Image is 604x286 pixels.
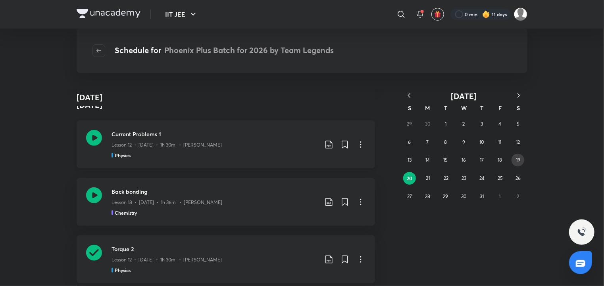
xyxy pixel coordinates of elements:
img: ttu [577,227,587,237]
img: streak [482,10,490,18]
img: avatar [434,11,441,18]
p: Lesson 12 • [DATE] • 1h 30m • [PERSON_NAME] [112,141,222,149]
button: July 11, 2025 [494,136,506,149]
abbr: Thursday [481,104,484,112]
button: July 22, 2025 [440,172,452,185]
abbr: July 21, 2025 [426,175,430,181]
button: July 20, 2025 [403,172,416,185]
abbr: July 31, 2025 [480,193,484,199]
button: July 31, 2025 [475,190,488,203]
h3: Back bonding [112,187,318,196]
abbr: July 23, 2025 [462,175,466,181]
button: July 13, 2025 [403,154,416,166]
button: July 6, 2025 [403,136,416,149]
button: July 2, 2025 [458,118,470,130]
abbr: July 26, 2025 [516,175,521,181]
abbr: July 16, 2025 [462,157,466,163]
abbr: July 25, 2025 [498,175,503,181]
abbr: Wednesday [461,104,467,112]
button: July 14, 2025 [421,154,434,166]
button: July 19, 2025 [512,154,524,166]
button: July 15, 2025 [439,154,452,166]
abbr: Saturday [517,104,520,112]
abbr: July 22, 2025 [444,175,448,181]
h5: Physics [115,267,131,274]
p: Lesson 18 • [DATE] • 1h 36m • [PERSON_NAME] [112,199,222,206]
a: Current Problems 1Lesson 12 • [DATE] • 1h 30m • [PERSON_NAME]Physics [77,120,375,168]
button: July 21, 2025 [421,172,434,185]
abbr: July 14, 2025 [425,157,430,163]
button: July 24, 2025 [476,172,489,185]
button: July 1, 2025 [439,118,452,130]
p: Lesson 12 • [DATE] • 1h 30m • [PERSON_NAME] [112,256,222,263]
abbr: July 4, 2025 [498,121,501,127]
button: July 8, 2025 [439,136,452,149]
h4: Schedule for [115,44,334,57]
h5: Chemistry [115,209,137,216]
a: Torque 2Lesson 12 • [DATE] • 1h 30m • [PERSON_NAME]Physics [77,235,375,283]
abbr: July 7, 2025 [426,139,429,145]
h4: [DATE] [77,92,102,103]
button: July 7, 2025 [421,136,434,149]
abbr: July 13, 2025 [408,157,412,163]
abbr: July 5, 2025 [517,121,519,127]
abbr: July 15, 2025 [443,157,448,163]
a: Company Logo [77,9,140,20]
button: July 29, 2025 [439,190,452,203]
button: July 18, 2025 [494,154,506,166]
abbr: July 19, 2025 [516,157,520,163]
button: July 26, 2025 [512,172,525,185]
h3: Torque 2 [112,245,318,253]
button: July 9, 2025 [458,136,470,149]
abbr: July 9, 2025 [462,139,465,145]
a: Back bondingLesson 18 • [DATE] • 1h 36m • [PERSON_NAME]Chemistry [77,178,375,226]
h5: Physics [115,152,131,159]
abbr: July 2, 2025 [463,121,465,127]
abbr: Monday [425,104,430,112]
button: July 17, 2025 [475,154,488,166]
button: July 5, 2025 [512,118,524,130]
button: July 30, 2025 [458,190,470,203]
button: July 12, 2025 [512,136,524,149]
abbr: July 8, 2025 [444,139,447,145]
button: July 16, 2025 [458,154,470,166]
abbr: July 27, 2025 [407,193,412,199]
img: Company Logo [77,9,140,18]
abbr: July 11, 2025 [498,139,502,145]
abbr: July 3, 2025 [481,121,483,127]
abbr: July 6, 2025 [408,139,411,145]
abbr: July 28, 2025 [425,193,430,199]
abbr: July 24, 2025 [480,175,485,181]
h3: Current Problems 1 [112,130,318,138]
button: July 28, 2025 [421,190,434,203]
abbr: July 10, 2025 [480,139,484,145]
button: July 27, 2025 [403,190,416,203]
button: July 10, 2025 [475,136,488,149]
abbr: Sunday [408,104,411,112]
abbr: July 30, 2025 [461,193,466,199]
button: [DATE] [418,91,510,101]
button: IIT JEE [160,6,203,22]
button: July 25, 2025 [494,172,507,185]
abbr: Tuesday [444,104,447,112]
button: July 23, 2025 [458,172,470,185]
abbr: July 17, 2025 [480,157,484,163]
abbr: July 18, 2025 [498,157,502,163]
button: July 3, 2025 [475,118,488,130]
abbr: July 29, 2025 [443,193,448,199]
abbr: Friday [498,104,502,112]
abbr: July 1, 2025 [445,121,446,127]
button: July 4, 2025 [494,118,506,130]
img: Shreyas Bhanu [514,8,527,21]
button: avatar [431,8,444,21]
span: Phoenix Plus Batch for 2026 by Team Legends [164,45,334,55]
span: [DATE] [451,91,477,101]
abbr: July 20, 2025 [407,175,412,181]
abbr: July 12, 2025 [516,139,520,145]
